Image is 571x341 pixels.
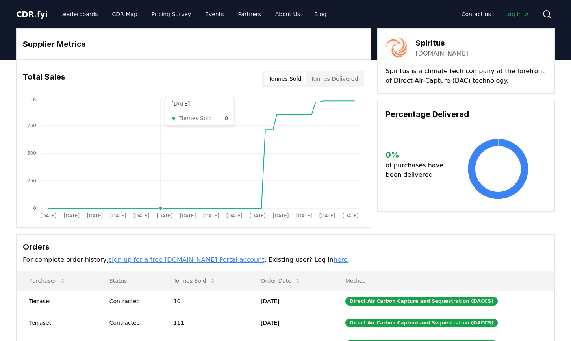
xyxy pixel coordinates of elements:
[226,213,243,219] tspan: [DATE]
[273,213,289,219] tspan: [DATE]
[167,273,222,289] button: Tonnes Sold
[54,7,333,21] nav: Main
[248,312,333,334] td: [DATE]
[415,37,468,49] h3: Spiritus
[103,277,155,285] p: Status
[87,213,103,219] tspan: [DATE]
[23,241,548,253] h3: Orders
[455,7,536,21] nav: Main
[415,49,468,58] a: [DOMAIN_NAME]
[334,256,348,263] a: here
[386,37,408,59] img: Spiritus-logo
[16,9,48,19] span: CDR fyi
[306,72,363,85] button: Tonnes Delivered
[499,7,536,21] a: Log in
[250,213,266,219] tspan: [DATE]
[110,213,126,219] tspan: [DATE]
[232,7,267,21] a: Partners
[17,290,97,312] td: Terraset
[203,213,219,219] tspan: [DATE]
[345,319,498,327] div: Direct Air Carbon Capture and Sequestration (DACCS)
[157,213,173,219] tspan: [DATE]
[27,178,36,183] tspan: 250
[264,72,306,85] button: Tonnes Sold
[34,9,37,19] span: .
[27,150,36,156] tspan: 500
[161,312,248,334] td: 111
[17,312,97,334] td: Terraset
[180,213,196,219] tspan: [DATE]
[386,149,450,161] h3: 0 %
[248,290,333,312] td: [DATE]
[106,7,144,21] a: CDR Map
[41,213,57,219] tspan: [DATE]
[345,297,498,306] div: Direct Air Carbon Capture and Sequestration (DACCS)
[386,108,547,120] h3: Percentage Delivered
[386,161,450,180] p: of purchases have been delivered
[33,206,36,211] tspan: 0
[199,7,230,21] a: Events
[23,38,364,50] h3: Supplier Metrics
[455,7,497,21] a: Contact us
[109,256,265,263] a: sign up for a free [DOMAIN_NAME] Portal account
[23,273,72,289] button: Purchaser
[64,213,80,219] tspan: [DATE]
[254,273,307,289] button: Order Date
[269,7,306,21] a: About Us
[23,255,548,265] p: For complete order history, . Existing user? Log in .
[23,71,65,87] h3: Total Sales
[54,7,104,21] a: Leaderboards
[339,277,548,285] p: Method
[145,7,197,21] a: Pricing Survey
[308,7,333,21] a: Blog
[319,213,336,219] tspan: [DATE]
[505,10,530,18] span: Log in
[27,123,36,128] tspan: 750
[296,213,312,219] tspan: [DATE]
[16,9,48,20] a: CDR.fyi
[109,319,155,327] div: Contracted
[109,297,155,305] div: Contracted
[343,213,359,219] tspan: [DATE]
[133,213,150,219] tspan: [DATE]
[386,67,547,85] p: Spiritus is a climate tech company at the forefront of Direct-Air-Capture (DAC) technology.
[161,290,248,312] td: 10
[30,97,37,102] tspan: 1K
